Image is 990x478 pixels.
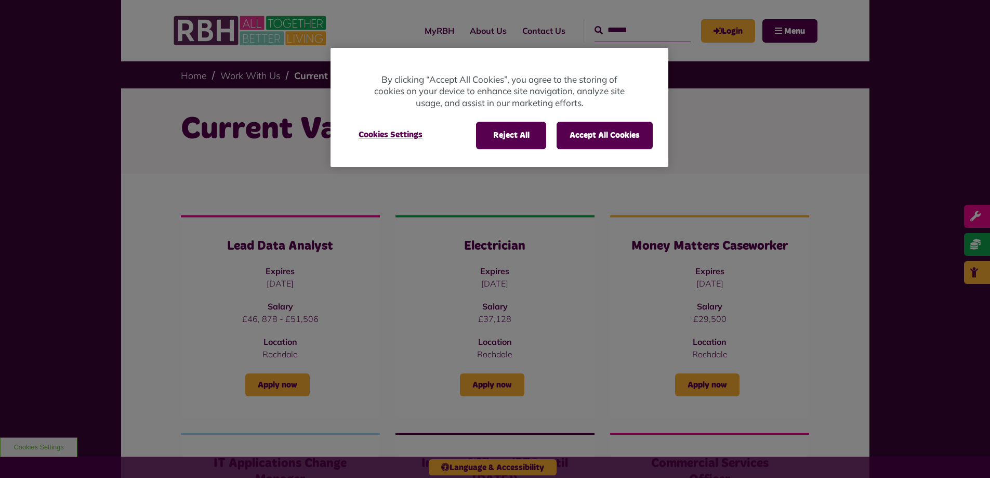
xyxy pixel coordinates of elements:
button: Accept All Cookies [557,122,653,149]
div: Cookie banner [331,48,668,167]
button: Reject All [476,122,546,149]
button: Cookies Settings [346,122,435,148]
div: Privacy [331,48,668,167]
p: By clicking “Accept All Cookies”, you agree to the storing of cookies on your device to enhance s... [372,74,627,109]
